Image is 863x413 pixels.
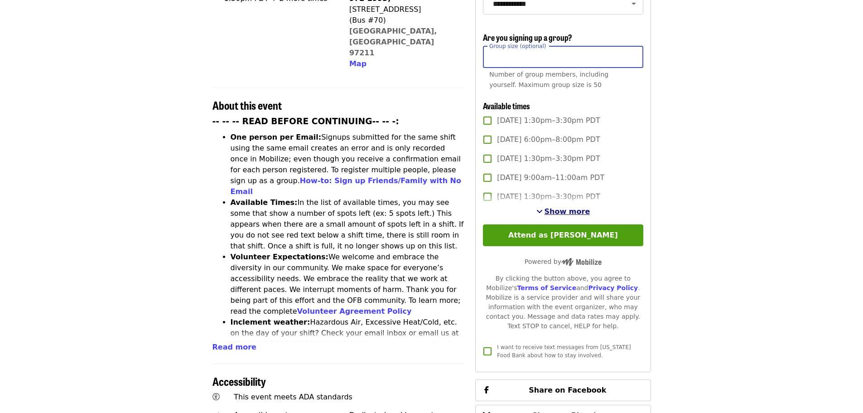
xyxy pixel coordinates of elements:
[561,258,602,266] img: Powered by Mobilize
[529,386,606,394] span: Share on Facebook
[349,27,437,57] a: [GEOGRAPHIC_DATA], [GEOGRAPHIC_DATA] 97211
[497,134,600,145] span: [DATE] 6:00pm–8:00pm PDT
[349,58,366,69] button: Map
[497,344,631,359] span: I want to receive text messages from [US_STATE] Food Bank about how to stay involved.
[588,284,638,292] a: Privacy Policy
[349,15,457,26] div: (Bus #70)
[536,206,590,217] button: See more timeslots
[212,97,282,113] span: About this event
[497,191,600,202] span: [DATE] 1:30pm–3:30pm PDT
[349,59,366,68] span: Map
[497,153,600,164] span: [DATE] 1:30pm–3:30pm PDT
[297,307,412,316] a: Volunteer Agreement Policy
[212,393,220,401] i: universal-access icon
[231,132,465,197] li: Signups submitted for the same shift using the same email creates an error and is only recorded o...
[489,71,608,88] span: Number of group members, including yourself. Maximum group size is 50
[212,373,266,389] span: Accessibility
[231,133,322,141] strong: One person per Email:
[234,393,352,401] span: This event meets ADA standards
[489,43,546,49] span: Group size (optional)
[497,115,600,126] span: [DATE] 1:30pm–3:30pm PDT
[525,258,602,265] span: Powered by
[231,252,465,317] li: We welcome and embrace the diversity in our community. We make space for everyone’s accessibility...
[231,197,465,252] li: In the list of available times, you may see some that show a number of spots left (ex: 5 spots le...
[231,253,329,261] strong: Volunteer Expectations:
[483,100,530,112] span: Available times
[517,284,576,292] a: Terms of Service
[497,172,604,183] span: [DATE] 9:00am–11:00am PDT
[349,4,457,15] div: [STREET_ADDRESS]
[231,198,298,207] strong: Available Times:
[212,343,256,351] span: Read more
[483,46,643,68] input: [object Object]
[212,342,256,353] button: Read more
[483,274,643,331] div: By clicking the button above, you agree to Mobilize's and . Mobilize is a service provider and wi...
[212,117,399,126] strong: -- -- -- READ BEFORE CONTINUING-- -- -:
[475,379,651,401] button: Share on Facebook
[483,31,572,43] span: Are you signing up a group?
[231,317,465,371] li: Hazardous Air, Excessive Heat/Cold, etc. on the day of your shift? Check your email inbox or emai...
[231,176,462,196] a: How-to: Sign up Friends/Family with No Email
[231,318,310,326] strong: Inclement weather:
[545,207,590,216] span: Show more
[483,224,643,246] button: Attend as [PERSON_NAME]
